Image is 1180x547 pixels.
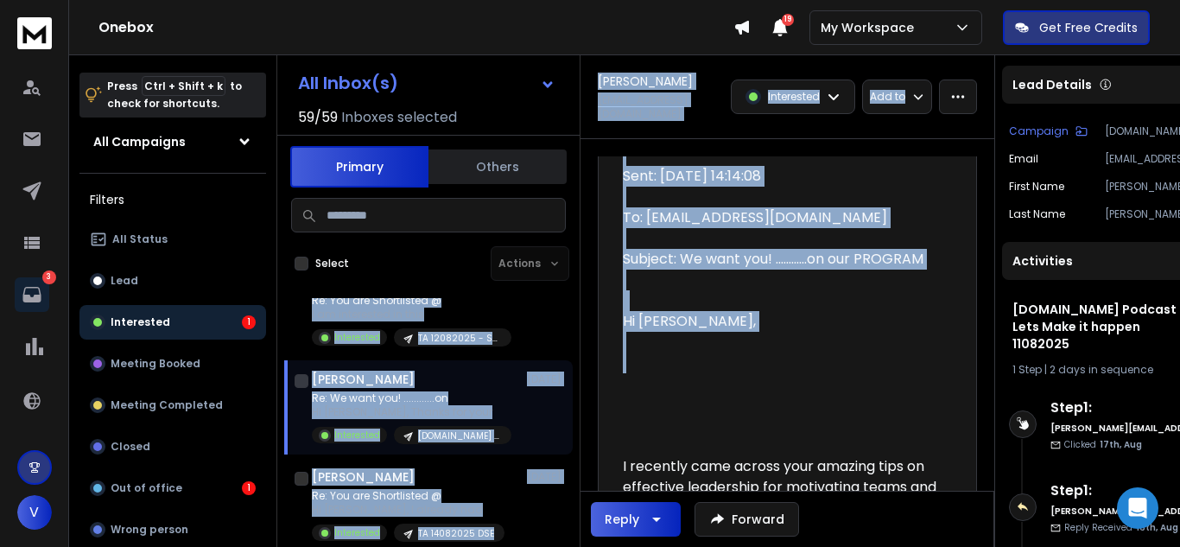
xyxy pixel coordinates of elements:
div: Reply [605,511,639,528]
img: logo [17,17,52,49]
p: Email [1009,152,1038,166]
p: TA 12082025 - SE/DSE XI [418,332,501,345]
button: All Campaigns [79,124,266,159]
button: Forward [695,502,799,537]
span: 1 Step [1012,362,1042,377]
p: Get Free Credits [1039,19,1138,36]
p: Hi [PERSON_NAME], Thanks for your [312,405,511,419]
p: Interested [334,526,380,539]
p: [EMAIL_ADDRESS][DOMAIN_NAME] [598,93,720,121]
p: Hi [PERSON_NAME], I already had [312,503,504,517]
p: Interested [768,90,820,104]
p: Re: You are Shortlisted @ [312,294,511,308]
p: Meeting Booked [111,357,200,371]
h1: [PERSON_NAME] [312,468,415,486]
button: Meeting Completed [79,388,266,423]
p: I am interested in this [312,308,511,321]
span: Ctrl + Shift + k [142,76,225,96]
button: Interested1 [79,305,266,340]
p: Add to [870,90,905,104]
p: Closed [111,440,150,454]
p: [DATE] [527,470,566,484]
h3: Inboxes selected [341,107,457,128]
p: All Status [112,232,168,246]
p: Interested [334,429,380,442]
p: [DOMAIN_NAME] Podcast - Lets Make it happen 11082025 [418,429,501,442]
span: 17th, Aug [1100,438,1142,451]
p: 3 [42,270,56,284]
p: Meeting Completed [111,398,223,412]
p: Lead [111,274,138,288]
p: [DATE] [527,372,566,386]
button: Meeting Booked [79,347,266,381]
p: Press to check for shortcuts. [107,78,242,112]
button: Reply [591,502,681,537]
button: Get Free Credits [1003,10,1150,45]
p: Last Name [1009,207,1065,221]
button: Others [428,148,567,186]
label: Select [315,257,349,270]
h1: Onebox [98,17,733,38]
p: Clicked [1064,438,1142,451]
div: 1 [242,315,256,329]
button: All Status [79,222,266,257]
p: Reply Received [1064,521,1178,534]
span: 19 [782,14,794,26]
button: Out of office1 [79,471,266,506]
h3: Filters [79,188,266,212]
p: Wrong person [111,523,188,537]
button: Wrong person [79,512,266,547]
p: Out of office [111,481,182,495]
h1: [PERSON_NAME] [312,371,415,388]
div: Open Intercom Messenger [1117,487,1158,529]
button: Primary [290,146,428,188]
p: Interested [334,331,380,344]
p: Lead Details [1012,76,1092,93]
p: Campaign [1009,124,1069,138]
p: First Name [1009,180,1064,194]
p: Interested [111,315,170,329]
h1: All Inbox(s) [298,74,398,92]
div: 1 [242,481,256,495]
button: Campaign [1009,124,1088,138]
h1: [PERSON_NAME] [598,73,693,90]
p: Re: We want you! ............on [312,391,511,405]
button: Lead [79,264,266,298]
span: 59 / 59 [298,107,338,128]
h1: All Campaigns [93,133,186,150]
button: Closed [79,429,266,464]
div: Hi [PERSON_NAME], [623,311,938,332]
button: All Inbox(s) [284,66,569,100]
p: Re: You are Shortlisted @ [312,489,504,503]
a: 3 [15,277,49,312]
p: My Workspace [821,19,921,36]
span: 2 days in sequence [1050,362,1153,377]
button: V [17,495,52,530]
p: TA 14082025 DSE [418,527,494,540]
